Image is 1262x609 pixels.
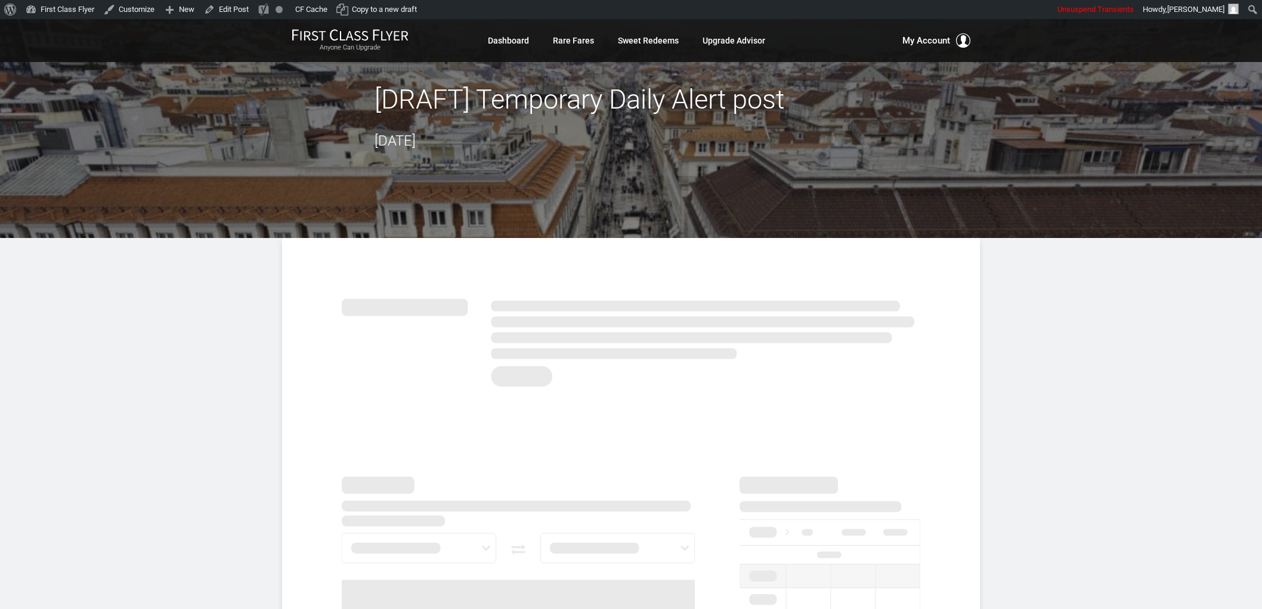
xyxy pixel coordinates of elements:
small: Anyone Can Upgrade [292,44,409,52]
button: My Account [902,33,970,48]
span: Unsuspend Transients [1057,5,1134,14]
h2: [DRAFT] Temporary Daily Alert post [375,84,887,116]
a: Sweet Redeems [618,30,679,51]
a: Dashboard [488,30,529,51]
a: Upgrade Advisor [703,30,765,51]
a: Rare Fares [553,30,594,51]
img: summary.svg [342,286,920,394]
img: First Class Flyer [292,29,409,41]
a: First Class FlyerAnyone Can Upgrade [292,29,409,52]
span: My Account [902,33,950,48]
span: [PERSON_NAME] [1167,5,1224,14]
time: [DATE] [375,132,416,149]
